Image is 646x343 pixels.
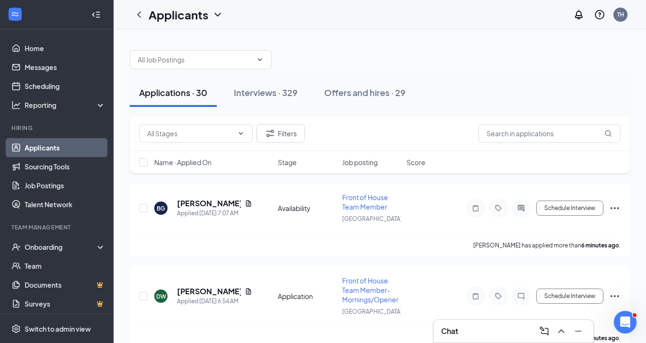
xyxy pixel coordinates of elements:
a: DocumentsCrown [25,275,106,294]
span: Score [407,158,425,167]
h1: Applicants [149,7,208,23]
svg: ChatInactive [515,292,527,300]
a: Home [25,39,106,58]
div: Onboarding [25,242,97,252]
svg: Collapse [91,10,101,19]
svg: Notifications [573,9,584,20]
div: Offers and hires · 29 [324,87,406,98]
svg: Settings [11,324,21,334]
button: Minimize [571,324,586,339]
svg: ActiveChat [515,204,527,212]
div: Team Management [11,223,104,231]
svg: Tag [493,204,504,212]
a: Messages [25,58,106,77]
button: Schedule Interview [536,201,603,216]
svg: Document [245,288,252,295]
a: Talent Network [25,195,106,214]
h3: Chat [441,326,458,336]
svg: Note [470,204,481,212]
svg: Tag [493,292,504,300]
button: Schedule Interview [536,289,603,304]
p: [PERSON_NAME] has applied more than . [473,241,620,249]
a: Scheduling [25,77,106,96]
div: BG [157,204,165,212]
span: Front of House Team Member [342,193,388,211]
svg: Ellipses [609,202,620,214]
div: Applied [DATE] 6:54 AM [177,297,252,306]
svg: Minimize [573,325,584,337]
div: Applications · 30 [139,87,207,98]
div: Reporting [25,100,106,110]
div: Applied [DATE] 7:07 AM [177,209,252,218]
span: Front of House Team Member- Mornings/Opener [342,276,398,304]
a: Team [25,256,106,275]
input: All Job Postings [138,54,252,65]
iframe: Intercom live chat [614,311,637,334]
svg: Filter [265,128,276,139]
button: ComposeMessage [537,324,552,339]
h5: [PERSON_NAME] [177,286,241,297]
input: Search in applications [478,124,620,143]
div: Availability [278,203,336,213]
div: Application [278,291,336,301]
a: SurveysCrown [25,294,106,313]
b: 6 minutes ago [581,242,619,249]
svg: Document [245,200,252,207]
svg: ChevronDown [212,9,223,20]
div: Switch to admin view [25,324,91,334]
h5: [PERSON_NAME] [177,198,241,209]
svg: ChevronDown [237,130,245,137]
button: Filter Filters [257,124,305,143]
b: 19 minutes ago [578,334,619,342]
button: ChevronUp [554,324,569,339]
svg: MagnifyingGlass [604,130,612,137]
div: DW [156,292,166,300]
span: Stage [278,158,297,167]
svg: ChevronUp [556,325,567,337]
div: Interviews · 329 [234,87,298,98]
svg: ChevronDown [256,56,264,63]
svg: UserCheck [11,242,21,252]
span: [GEOGRAPHIC_DATA] [342,308,402,315]
svg: Analysis [11,100,21,110]
svg: ChevronLeft [133,9,145,20]
svg: ComposeMessage [539,325,550,337]
div: TH [617,10,624,18]
span: Job posting [342,158,378,167]
span: Name · Applied On [154,158,212,167]
a: Job Postings [25,176,106,195]
svg: QuestionInfo [594,9,605,20]
svg: WorkstreamLogo [10,9,20,19]
span: [GEOGRAPHIC_DATA] [342,215,402,222]
div: Hiring [11,124,104,132]
input: All Stages [147,128,233,139]
a: Sourcing Tools [25,157,106,176]
a: Applicants [25,138,106,157]
svg: Ellipses [609,290,620,302]
svg: Note [470,292,481,300]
